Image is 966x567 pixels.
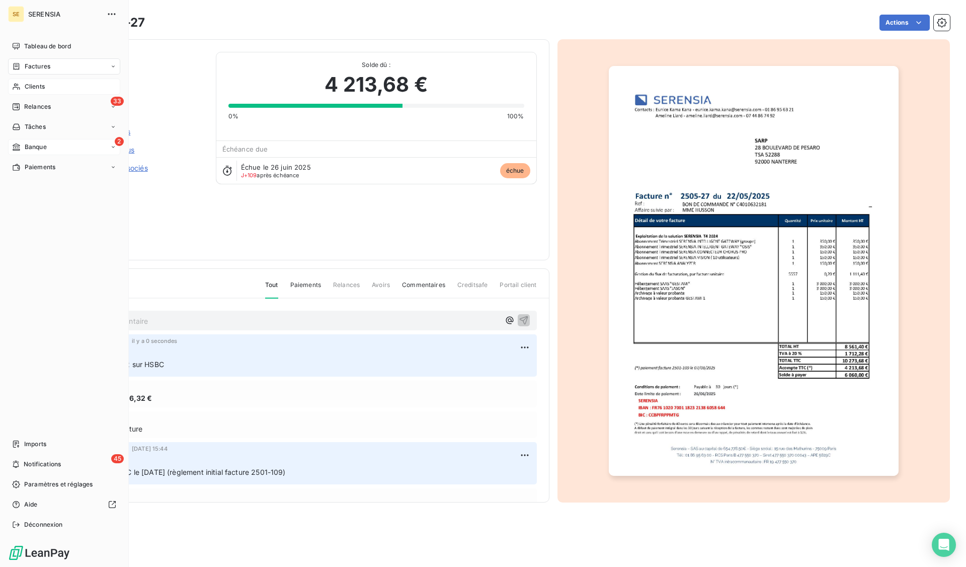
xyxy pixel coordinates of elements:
span: Paiements [25,163,55,172]
span: Échue le 26 juin 2025 [241,163,311,171]
button: Actions [879,15,930,31]
span: [DATE] 15:44 [132,446,168,452]
span: 45 [111,454,124,463]
span: Factures [25,62,50,71]
span: Aide [24,500,38,509]
span: SERENSIA [28,10,101,18]
span: Solde dû : [228,60,524,69]
a: Aide [8,497,120,513]
span: Déconnexion [24,520,63,529]
span: Imports [24,440,46,449]
span: Paramètres et réglages [24,480,93,489]
span: Clients [25,82,45,91]
img: invoice_thumbnail [609,66,899,476]
span: Creditsafe [457,280,488,298]
div: Open Intercom Messenger [932,533,956,557]
span: échue [500,163,530,178]
img: Logo LeanPay [8,545,70,561]
span: Tableau de bord [24,42,71,51]
span: Tâches [25,122,46,131]
span: 33 [111,97,124,106]
span: Échéance due [222,145,268,153]
span: Avoirs [372,280,390,298]
span: après échéance [241,172,299,178]
span: Paiements [290,280,321,298]
span: Banque [25,143,47,152]
span: Relances [333,280,360,298]
span: Commentaires [402,280,445,298]
span: 0% [228,112,238,121]
span: Notifications [24,460,61,469]
span: 2 [115,137,124,146]
span: Tout [265,280,278,299]
span: il y a 0 secondes [132,338,178,344]
span: 1 846,32 € [115,393,152,403]
span: J+109 [241,172,257,179]
span: Portail client [500,280,536,298]
span: 100% [507,112,524,121]
span: 4 213,68 € [325,69,428,100]
span: Relances [24,102,51,111]
span: Paiement via HSBC le [DATE] (règlement initial facture 2501-109) [67,468,286,476]
div: SE [8,6,24,22]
